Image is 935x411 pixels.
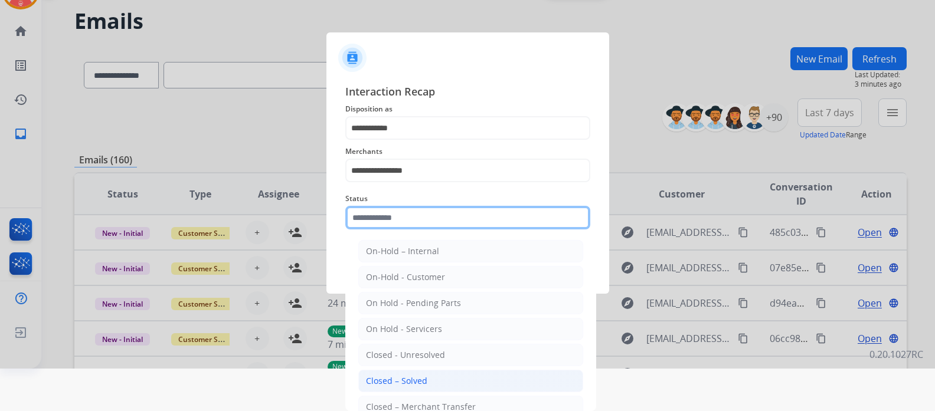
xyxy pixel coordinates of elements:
[366,245,439,257] div: On-Hold – Internal
[338,44,367,72] img: contactIcon
[366,271,445,283] div: On-Hold - Customer
[366,323,442,335] div: On Hold - Servicers
[345,102,590,116] span: Disposition as
[366,375,427,387] div: Closed – Solved
[366,349,445,361] div: Closed - Unresolved
[345,83,590,102] span: Interaction Recap
[869,347,923,361] p: 0.20.1027RC
[345,192,590,206] span: Status
[345,144,590,159] span: Merchants
[366,297,461,309] div: On Hold - Pending Parts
